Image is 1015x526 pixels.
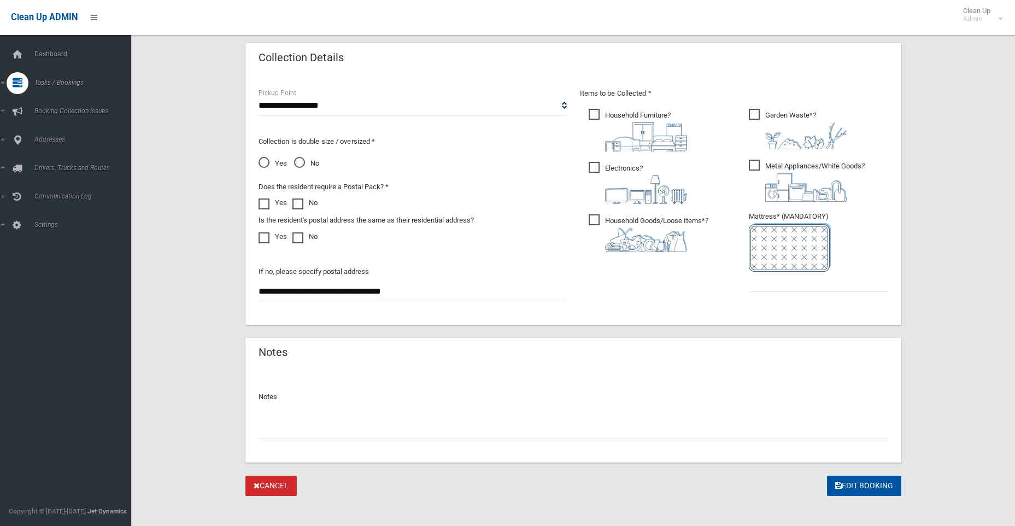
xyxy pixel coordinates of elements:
span: Drivers, Trucks and Routes [31,164,139,172]
label: No [292,230,318,243]
img: e7408bece873d2c1783593a074e5cb2f.png [749,223,831,272]
span: No [294,157,319,170]
button: Edit Booking [827,476,901,496]
p: Notes [259,390,888,404]
p: Items to be Collected * [580,87,888,100]
i: ? [765,111,847,149]
label: Yes [259,230,287,243]
img: aa9efdbe659d29b613fca23ba79d85cb.png [605,122,687,151]
span: Settings [31,221,139,229]
span: Metal Appliances/White Goods [749,160,865,202]
label: If no, please specify postal address [259,265,369,278]
i: ? [605,217,708,252]
label: Yes [259,196,287,209]
span: Clean Up [958,7,1001,23]
span: Household Goods/Loose Items* [589,214,708,252]
i: ? [605,164,687,204]
header: Collection Details [245,47,357,68]
span: Tasks / Bookings [31,79,139,86]
span: Booking Collection Issues [31,107,139,115]
span: Dashboard [31,50,139,58]
label: No [292,196,318,209]
span: Communication Log [31,192,139,200]
span: Yes [259,157,287,170]
img: 394712a680b73dbc3d2a6a3a7ffe5a07.png [605,175,687,204]
i: ? [765,162,865,202]
label: Does the resident require a Postal Pack? * [259,180,389,194]
span: Copyright © [DATE]-[DATE] [9,507,86,515]
a: Cancel [245,476,297,496]
span: Household Furniture [589,109,687,151]
label: Is the resident's postal address the same as their residential address? [259,214,474,227]
i: ? [605,111,687,151]
span: Electronics [589,162,687,204]
span: Mattress* (MANDATORY) [749,212,888,272]
img: 4fd8a5c772b2c999c83690221e5242e0.png [765,122,847,149]
strong: Jet Dynamics [87,507,127,515]
img: 36c1b0289cb1767239cdd3de9e694f19.png [765,173,847,202]
span: Clean Up ADMIN [11,12,78,22]
span: Addresses [31,136,139,143]
p: Collection is double size / oversized * [259,135,567,148]
img: b13cc3517677393f34c0a387616ef184.png [605,227,687,252]
header: Notes [245,342,301,363]
span: Garden Waste* [749,109,847,149]
small: Admin [963,15,990,23]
